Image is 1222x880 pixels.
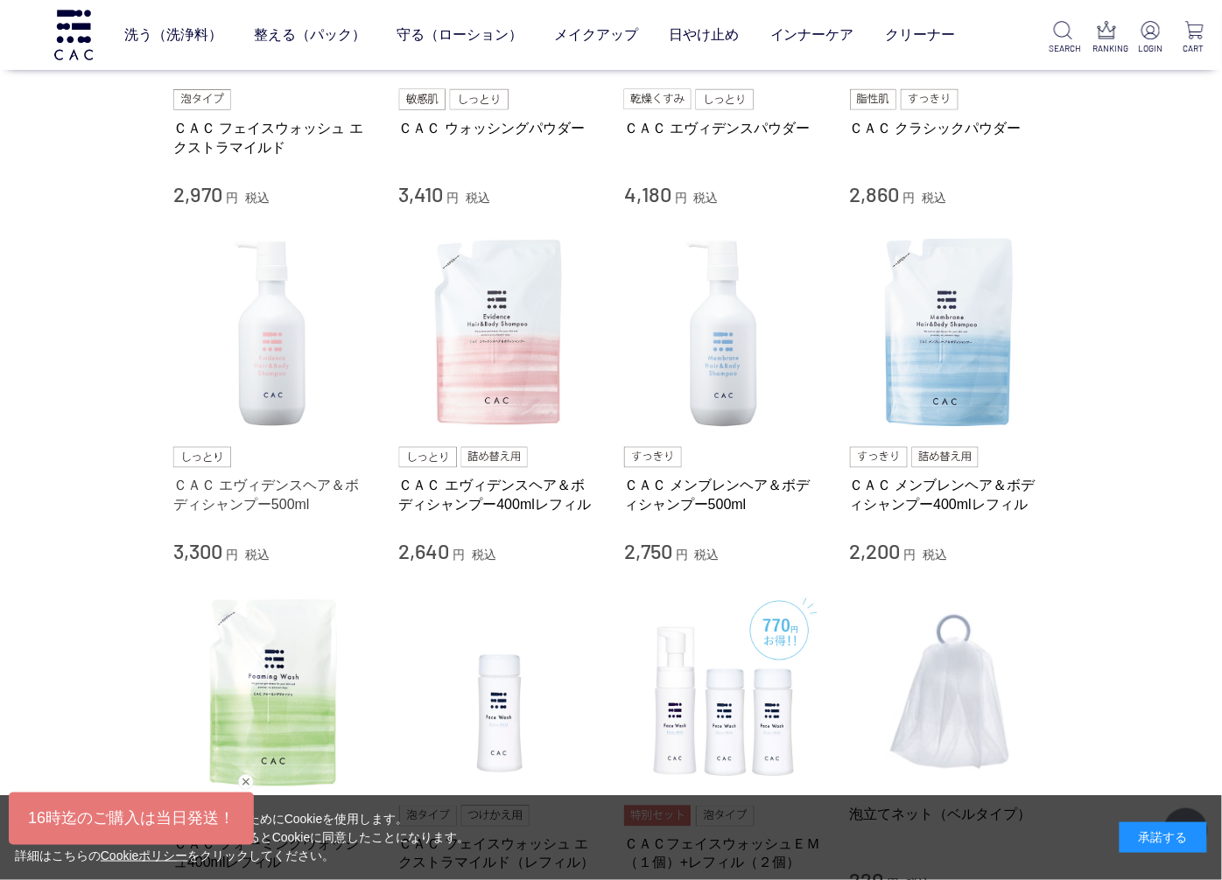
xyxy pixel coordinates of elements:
[254,10,366,59] a: 整える（パック）
[461,447,529,468] img: 詰め替え用
[624,181,671,206] span: 4,180
[101,849,188,863] a: Cookieポリシー
[624,447,682,468] img: すっきり
[1180,21,1208,55] a: CART
[173,539,222,564] span: 3,300
[624,477,824,514] a: ＣＡＣ メンブレンヘア＆ボディシャンプー500ml
[850,592,1050,792] img: 泡立てネット（ベルタイプ）
[173,477,373,514] a: ＣＡＣ エヴィデンスヘア＆ボディシャンプー500ml
[466,191,490,205] span: 税込
[554,10,638,59] a: メイクアップ
[450,89,508,110] img: しっとり
[173,181,222,206] span: 2,970
[52,10,95,59] img: logo
[399,539,450,564] span: 2,640
[1092,21,1120,55] a: RANKING
[173,234,373,434] img: ＣＡＣ エヴィデンスヘア＆ボディシャンプー500ml
[399,234,599,434] img: ＣＡＣ エヴィデンスヘア＆ボディシャンプー400mlレフィル
[694,191,719,205] span: 税込
[850,119,1050,137] a: ＣＡＣ クラシックパウダー
[173,592,373,792] img: ＣＡＣ フォーミングウォッシュ400mlレフィル
[173,447,231,468] img: しっとり
[624,539,672,564] span: 2,750
[1050,42,1078,55] p: SEARCH
[399,181,444,206] span: 3,410
[173,119,373,157] a: ＣＡＣ フェイスウォッシュ エクストラマイルド
[124,10,222,59] a: 洗う（洗浄料）
[399,447,457,468] img: しっとり
[676,548,688,562] span: 円
[903,548,916,562] span: 円
[446,191,459,205] span: 円
[399,477,599,514] a: ＣＡＣ エヴィデンスヘア＆ボディシャンプー400mlレフィル
[1050,21,1078,55] a: SEARCH
[695,548,720,562] span: 税込
[226,191,238,205] span: 円
[850,447,908,468] img: すっきり
[399,89,446,110] img: 敏感肌
[472,548,496,562] span: 税込
[624,119,824,137] a: ＣＡＣ エヴィデンスパウダー
[173,89,231,110] img: 泡タイプ
[901,89,959,110] img: すっきり
[397,10,523,59] a: 守る（ローション）
[923,548,947,562] span: 税込
[1092,42,1120,55] p: RANKING
[770,10,854,59] a: インナーケア
[245,191,270,205] span: 税込
[850,234,1050,434] img: ＣＡＣ メンブレンヘア＆ボディシャンプー400mlレフィル
[399,119,599,137] a: ＣＡＣ ウォッシングパウダー
[912,447,980,468] img: 詰め替え用
[902,191,915,205] span: 円
[850,477,1050,514] a: ＣＡＣ メンブレンヘア＆ボディシャンプー400mlレフィル
[696,89,754,110] img: しっとり
[885,10,955,59] a: クリーナー
[226,548,238,562] span: 円
[850,539,901,564] span: 2,200
[245,548,270,562] span: 税込
[399,592,599,792] img: ＣＡＣ フェイスウォッシュ エクストラマイルド（レフィル）
[1120,822,1207,853] div: 承諾する
[624,592,824,792] img: ＣＡＣフェイスウォッシュＥＭ（１個）+レフィル（２個）
[1136,42,1164,55] p: LOGIN
[624,234,824,434] img: ＣＡＣ メンブレンヘア＆ボディシャンプー500ml
[453,548,465,562] span: 円
[624,89,692,110] img: 乾燥くすみ
[922,191,946,205] span: 税込
[675,191,687,205] span: 円
[669,10,739,59] a: 日やけ止め
[850,181,900,206] span: 2,860
[1180,42,1208,55] p: CART
[1136,21,1164,55] a: LOGIN
[850,89,896,110] img: 脂性肌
